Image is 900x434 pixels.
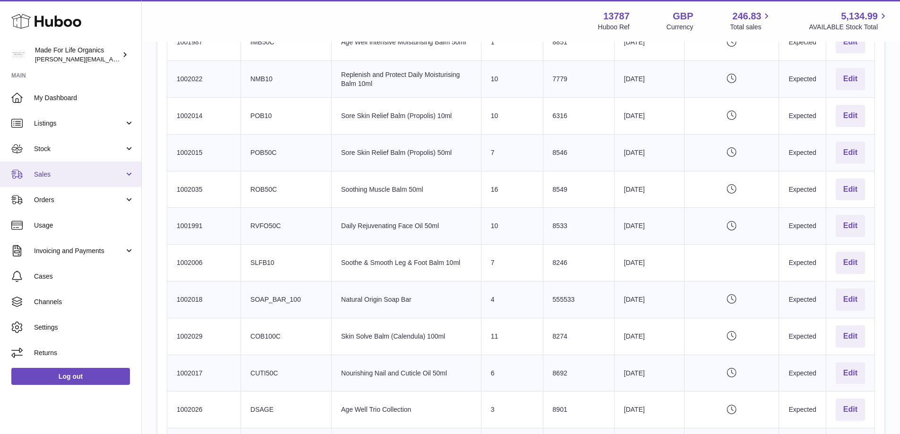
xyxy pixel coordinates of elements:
[332,208,481,245] td: Daily Rejuvenating Face Oil 50ml
[34,145,124,153] span: Stock
[614,318,684,355] td: [DATE]
[481,134,543,171] td: 7
[481,281,543,318] td: 4
[241,61,332,98] td: NMB10
[779,208,826,245] td: Expected
[779,318,826,355] td: Expected
[332,171,481,208] td: Soothing Muscle Balm 50ml
[167,24,241,61] td: 1001987
[481,391,543,428] td: 3
[241,171,332,208] td: ROB50C
[481,61,543,98] td: 10
[614,245,684,281] td: [DATE]
[836,362,865,384] button: Edit
[481,355,543,391] td: 6
[34,272,134,281] span: Cases
[167,134,241,171] td: 1002015
[836,31,865,53] button: Edit
[332,318,481,355] td: Skin Solve Balm (Calendula) 100ml
[332,245,481,281] td: Soothe & Smooth Leg & Foot Balm 10ml
[34,94,134,102] span: My Dashboard
[35,46,120,64] div: Made For Life Organics
[779,61,826,98] td: Expected
[167,98,241,135] td: 1002014
[614,98,684,135] td: [DATE]
[614,208,684,245] td: [DATE]
[543,98,614,135] td: 6316
[543,134,614,171] td: 8546
[836,215,865,237] button: Edit
[481,318,543,355] td: 11
[779,171,826,208] td: Expected
[614,355,684,391] td: [DATE]
[779,281,826,318] td: Expected
[603,10,630,23] strong: 13787
[34,247,124,255] span: Invoicing and Payments
[543,355,614,391] td: 8692
[836,399,865,421] button: Edit
[481,208,543,245] td: 10
[836,105,865,127] button: Edit
[11,368,130,385] a: Log out
[614,391,684,428] td: [DATE]
[34,221,134,230] span: Usage
[332,98,481,135] td: Sore Skin Relief Balm (Propolis) 10ml
[614,134,684,171] td: [DATE]
[332,134,481,171] td: Sore Skin Relief Balm (Propolis) 50ml
[167,281,241,318] td: 1002018
[241,391,332,428] td: DSAGE
[34,119,124,128] span: Listings
[241,208,332,245] td: RVFO50C
[481,98,543,135] td: 10
[167,61,241,98] td: 1002022
[779,391,826,428] td: Expected
[35,55,240,63] span: [PERSON_NAME][EMAIL_ADDRESS][PERSON_NAME][DOMAIN_NAME]
[809,23,889,32] span: AVAILABLE Stock Total
[481,245,543,281] td: 7
[481,24,543,61] td: 1
[543,245,614,281] td: 8246
[667,23,694,32] div: Currency
[673,10,693,23] strong: GBP
[779,355,826,391] td: Expected
[614,171,684,208] td: [DATE]
[543,171,614,208] td: 8549
[543,208,614,245] td: 8533
[167,391,241,428] td: 1002026
[779,245,826,281] td: Expected
[779,98,826,135] td: Expected
[481,171,543,208] td: 16
[167,245,241,281] td: 1002006
[241,355,332,391] td: CUTI50C
[836,289,865,311] button: Edit
[332,355,481,391] td: Nourishing Nail and Cuticle Oil 50ml
[598,23,630,32] div: Huboo Ref
[332,281,481,318] td: Natural Origin Soap Bar
[332,24,481,61] td: Age Well Intensive Moisturising Balm 50ml
[34,196,124,204] span: Orders
[779,134,826,171] td: Expected
[543,391,614,428] td: 8901
[730,10,772,32] a: 246.83 Total sales
[614,61,684,98] td: [DATE]
[241,281,332,318] td: SOAP_BAR_100
[241,245,332,281] td: SLFB10
[34,323,134,332] span: Settings
[614,281,684,318] td: [DATE]
[836,325,865,348] button: Edit
[34,349,134,357] span: Returns
[543,281,614,318] td: 555533
[11,48,26,62] img: geoff.winwood@madeforlifeorganics.com
[332,61,481,98] td: Replenish and Protect Daily Moisturising Balm 10ml
[730,23,772,32] span: Total sales
[167,208,241,245] td: 1001991
[841,10,878,23] span: 5,134.99
[241,98,332,135] td: POB10
[34,170,124,179] span: Sales
[614,24,684,61] td: [DATE]
[809,10,889,32] a: 5,134.99 AVAILABLE Stock Total
[241,134,332,171] td: POB50C
[543,318,614,355] td: 8274
[836,179,865,201] button: Edit
[167,171,241,208] td: 1002035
